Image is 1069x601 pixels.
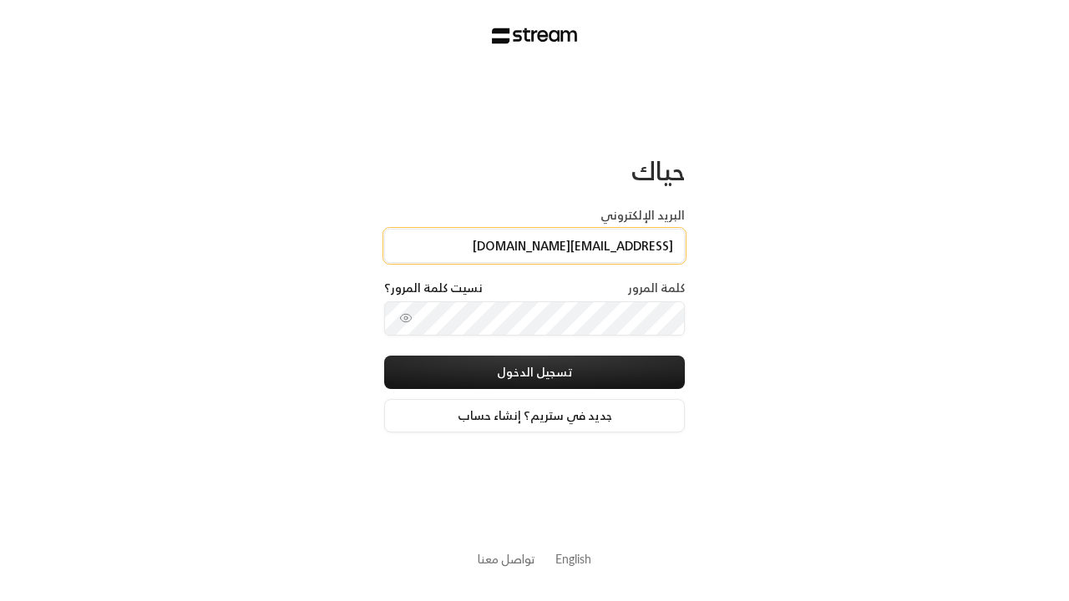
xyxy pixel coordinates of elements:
[492,28,578,44] img: Stream Logo
[478,550,535,568] button: تواصل معنا
[555,543,591,574] a: English
[478,548,535,569] a: تواصل معنا
[631,149,685,193] span: حياك
[384,399,685,432] a: جديد في ستريم؟ إنشاء حساب
[600,207,685,224] label: البريد الإلكتروني
[628,280,685,296] label: كلمة المرور
[393,305,419,331] button: toggle password visibility
[384,356,685,389] button: تسجيل الدخول
[384,280,483,296] a: نسيت كلمة المرور؟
